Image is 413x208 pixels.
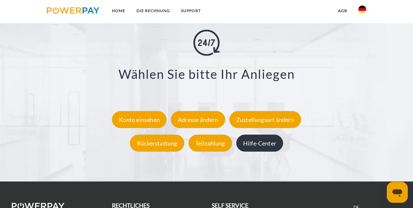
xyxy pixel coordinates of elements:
[358,6,366,13] img: de
[47,7,99,14] img: logo-powerpay.svg
[236,134,283,151] div: Hilfe-Center
[169,116,227,123] a: Adresse ändern
[235,139,285,147] a: Hilfe-Center
[229,111,301,128] div: Zustellungsart ändern
[387,182,408,203] iframe: Schaltfläche zum Öffnen des Messaging-Fensters
[110,116,168,123] a: Konto einsehen
[29,66,384,82] h3: Wählen Sie bitte Ihr Anliegen
[332,5,353,17] a: agb
[171,111,225,128] div: Adresse ändern
[131,5,175,17] a: DIE RECHNUNG
[189,134,232,151] div: Teilzahlung
[228,116,303,123] a: Zustellungsart ändern
[130,134,184,151] div: Rückerstattung
[193,29,220,56] img: online-shopping.svg
[112,111,167,128] div: Konto einsehen
[175,5,207,17] a: SUPPORT
[128,139,186,147] a: Rückerstattung
[187,139,234,147] a: Teilzahlung
[106,5,131,17] a: Home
